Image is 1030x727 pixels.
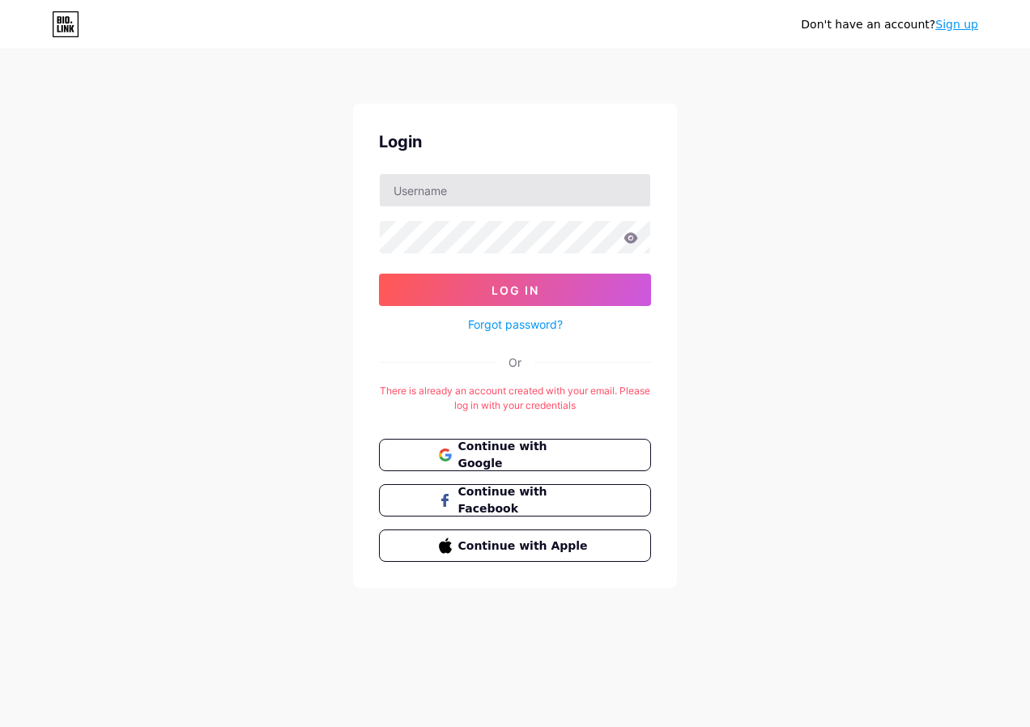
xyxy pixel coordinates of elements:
[379,274,651,306] button: Log In
[801,16,978,33] div: Don't have an account?
[458,538,592,555] span: Continue with Apple
[492,283,539,297] span: Log In
[379,384,651,413] div: There is already an account created with your email. Please log in with your credentials
[468,316,563,333] a: Forgot password?
[458,483,592,517] span: Continue with Facebook
[379,484,651,517] button: Continue with Facebook
[379,439,651,471] button: Continue with Google
[379,130,651,154] div: Login
[380,174,650,206] input: Username
[458,438,592,472] span: Continue with Google
[379,529,651,562] button: Continue with Apple
[935,18,978,31] a: Sign up
[509,354,521,371] div: Or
